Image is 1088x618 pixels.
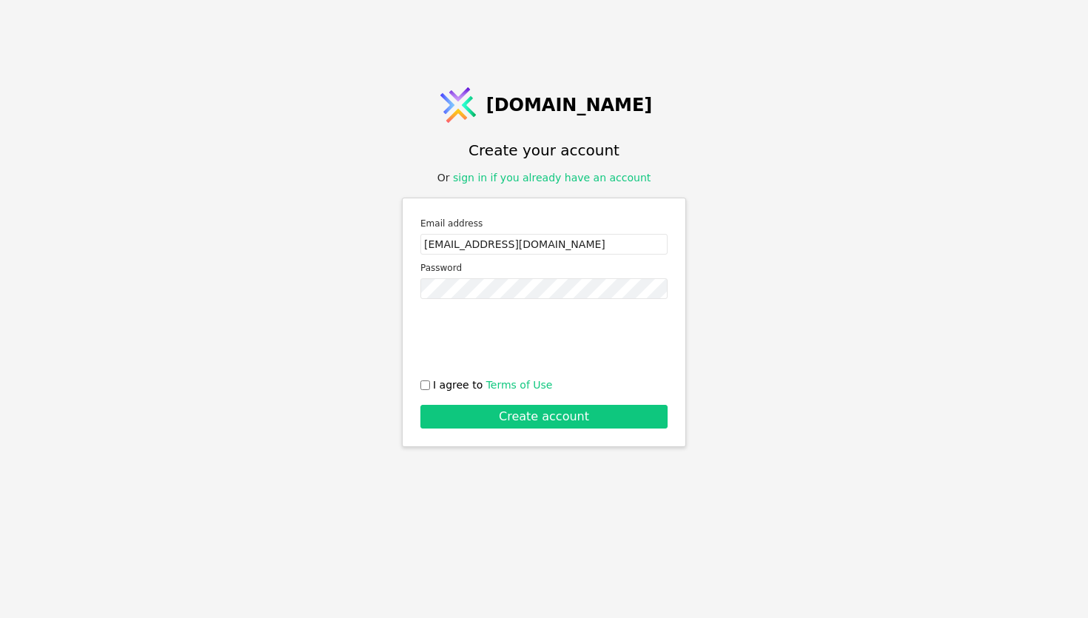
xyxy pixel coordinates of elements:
[420,405,668,429] button: Create account
[486,92,653,118] span: [DOMAIN_NAME]
[420,234,668,255] input: Email address
[453,172,651,184] a: sign in if you already have an account
[420,380,430,390] input: I agree to Terms of Use
[431,311,657,369] iframe: reCAPTCHA
[469,139,619,161] h1: Create your account
[433,377,552,393] span: I agree to
[420,278,668,299] input: Password
[437,170,651,186] div: Or
[420,216,668,231] label: Email address
[486,379,553,391] a: Terms of Use
[420,261,668,275] label: Password
[436,83,653,127] a: [DOMAIN_NAME]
